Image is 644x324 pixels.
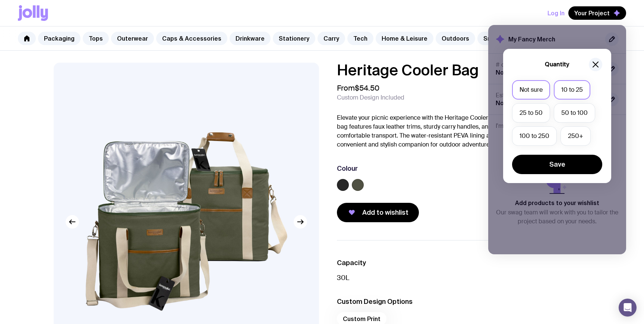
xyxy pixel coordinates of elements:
button: Log In [547,6,565,20]
button: Your Project [568,6,626,20]
label: 25 to 50 [512,103,550,123]
span: $54.50 [355,83,379,93]
a: Home & Leisure [376,32,433,45]
h1: Heritage Cooler Bag [337,63,590,78]
span: Add to wishlist [362,208,408,217]
a: Snacks [477,32,511,45]
button: Save [512,155,602,174]
button: Add to wishlist [337,203,419,222]
p: 30L [337,273,590,282]
div: Open Intercom Messenger [619,299,637,317]
label: 250+ [561,126,591,146]
span: From [337,84,379,92]
h3: Custom Design Options [337,297,590,306]
a: Stationery [273,32,315,45]
a: Tech [347,32,373,45]
p: Elevate your picnic experience with the Heritage Cooler Bag. This 30L thick cotton canvas bag fea... [337,113,590,149]
label: 100 to 250 [512,126,557,146]
a: Tops [83,32,109,45]
h3: Capacity [337,258,590,267]
h3: Colour [337,164,358,173]
a: Outdoors [436,32,475,45]
a: Packaging [38,32,80,45]
a: Outerwear [111,32,154,45]
label: Not sure [512,80,550,100]
a: Drinkware [230,32,271,45]
label: 10 to 25 [554,80,590,100]
a: Caps & Accessories [156,32,227,45]
a: Carry [318,32,345,45]
label: 50 to 100 [554,103,595,123]
span: Custom Design Included [337,94,404,101]
span: Your Project [574,9,610,17]
h5: Quantity [545,61,569,68]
